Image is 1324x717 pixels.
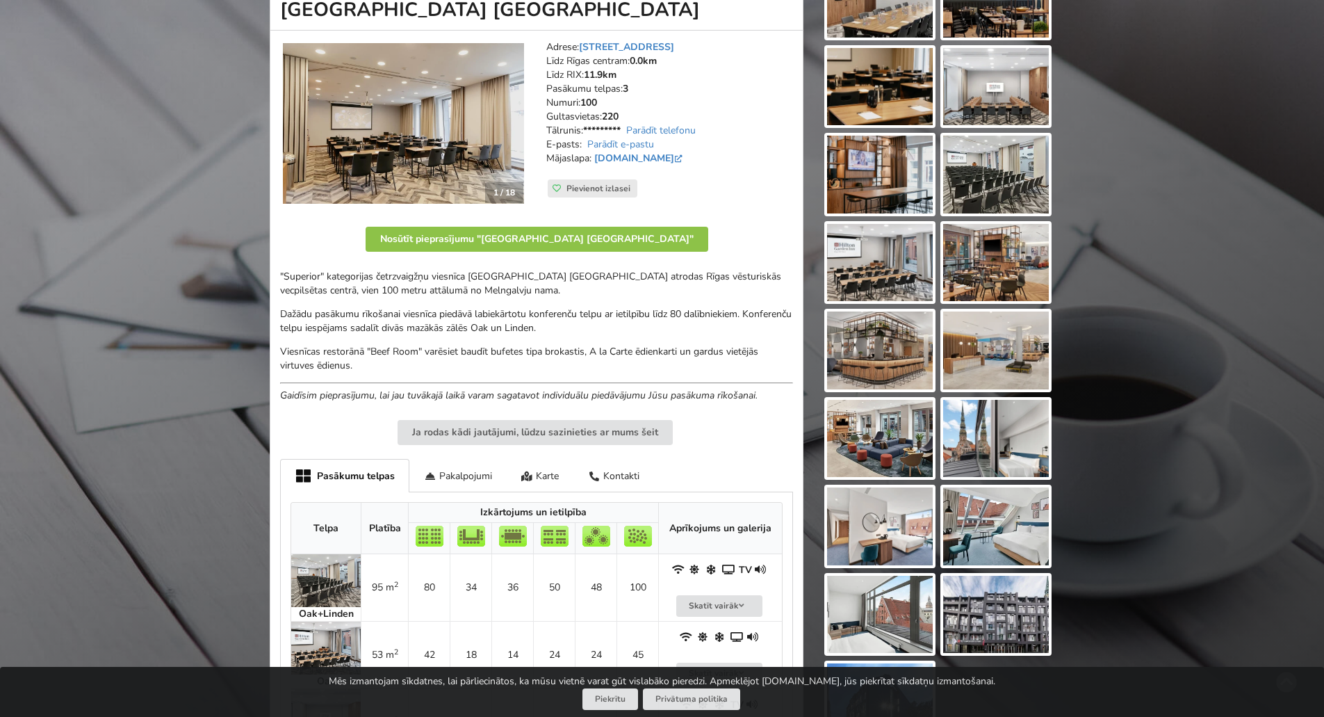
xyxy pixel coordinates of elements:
img: Teātris [416,526,443,547]
th: Aprīkojums un galerija [658,503,782,554]
td: 24 [533,621,575,688]
div: Pasākumu telpas [280,459,409,492]
img: Hilton Garden Inn Riga Old Town | Rīga | Pasākumu vieta - galerijas bilde [943,136,1049,214]
td: 50 [533,554,575,621]
img: Hilton Garden Inn Riga Old Town | Rīga | Pasākumu vieta - galerijas bilde [827,312,933,389]
div: 1 / 18 [485,182,523,203]
img: Hilton Garden Inn Riga Old Town | Rīga | Pasākumu vieta - galerijas bilde [827,224,933,302]
td: 36 [491,554,533,621]
img: Hilton Garden Inn Riga Old Town | Rīga | Pasākumu vieta - galerijas bilde [943,224,1049,302]
sup: 2 [394,647,398,657]
button: Skatīt vairāk [676,595,762,617]
img: Hilton Garden Inn Riga Old Town | Rīga | Pasākumu vieta - galerijas bilde [827,576,933,654]
span: Pievienot izlasei [566,183,630,194]
strong: 220 [602,110,619,123]
a: Viesnīca | Rīga | Hilton Garden Inn Riga Old Town 1 / 18 [283,43,524,204]
div: Pakalpojumi [409,459,507,492]
span: Dabiskais apgaismojums [689,563,703,577]
td: 80 [408,554,450,621]
p: Viesnīcas restorānā "Beef Room" varēsiet baudīt bufetes tipa brokastis, A la Carte ēdienkarti un ... [280,345,793,373]
th: Platība [361,503,408,554]
td: 42 [408,621,450,688]
p: Dažādu pasākumu rīkošanai viesnīca piedāvā labiekārtotu konferenču telpu ar ietilpību līdz 80 dal... [280,307,793,335]
button: Piekrītu [582,688,638,710]
div: Karte [507,459,574,492]
a: [DOMAIN_NAME] [594,152,685,165]
img: Hilton Garden Inn Riga Old Town | Rīga | Pasākumu vieta - galerijas bilde [943,312,1049,389]
img: Klase [541,526,569,547]
button: Skatīt vairāk [676,663,762,684]
img: Hilton Garden Inn Riga Old Town | Rīga | Pasākumu vieta - galerijas bilde [827,488,933,565]
button: Nosūtīt pieprasījumu "[GEOGRAPHIC_DATA] [GEOGRAPHIC_DATA]" [366,227,708,252]
sup: 2 [394,579,398,590]
span: Iebūvēta audio sistēma [755,563,769,577]
img: Sapulce [499,526,527,547]
td: 34 [450,554,491,621]
td: 53 m [361,621,408,688]
strong: Oak+Linden [299,607,354,620]
em: Gaidīsim pieprasījumu, lai jau tuvākajā laikā varam sagatavot individuālu piedāvājumu Jūsu pasāku... [280,389,758,402]
strong: 11.9km [584,68,616,81]
address: Adrese: Līdz Rīgas centram: Līdz RIX: Pasākumu telpas: Numuri: Gultasvietas: Tālrunis: E-pasts: M... [546,40,793,179]
a: Privātuma politika [643,688,740,710]
a: [STREET_ADDRESS] [579,40,674,54]
td: 18 [450,621,491,688]
img: Hilton Garden Inn Riga Old Town | Rīga | Pasākumu vieta - galerijas bilde [943,400,1049,478]
td: 24 [575,621,616,688]
img: Hilton Garden Inn Riga Old Town | Rīga | Pasākumu vieta - galerijas bilde [827,48,933,126]
img: Viesnīca | Rīga | Hilton Garden Inn Riga Old Town [283,43,524,204]
span: Gaisa kondicionieris [705,563,719,577]
strong: TV [739,563,752,577]
span: Iebūvēta audio sistēma [747,631,761,644]
th: Telpa [291,503,361,554]
div: Kontakti [573,459,654,492]
span: Gaisa kondicionieris [714,631,728,644]
p: "Superior" kategorijas četrzvaigžņu viesnīca [GEOGRAPHIC_DATA] [GEOGRAPHIC_DATA] atrodas Rīgas vē... [280,270,793,298]
span: WiFi [672,563,686,577]
strong: 3 [623,82,628,95]
img: U-Veids [457,526,485,547]
img: Hilton Garden Inn Riga Old Town | Rīga | Pasākumu vieta - galerijas bilde [943,48,1049,126]
td: 14 [491,621,533,688]
td: 45 [616,621,658,688]
strong: 100 [580,96,597,109]
img: Pieņemšana [624,526,652,547]
img: Pasākumu telpas | Rīga | Hilton Garden Inn Riga Old Town | bilde [291,554,361,607]
td: 95 m [361,554,408,621]
span: Projektors un ekrāns [722,563,736,577]
img: Hilton Garden Inn Riga Old Town | Rīga | Pasākumu vieta - galerijas bilde [827,136,933,214]
a: Parādīt e-pastu [587,138,654,151]
img: Hilton Garden Inn Riga Old Town | Rīga | Pasākumu vieta - galerijas bilde [943,576,1049,654]
th: Izkārtojums un ietilpība [408,503,658,523]
a: Parādīt telefonu [626,124,696,137]
img: Pasākumu telpas | Rīga | Hilton Garden Inn Riga Old Town | bilde [291,622,361,675]
span: WiFi [680,631,694,644]
img: Hilton Garden Inn Riga Old Town | Rīga | Pasākumu vieta - galerijas bilde [827,400,933,478]
span: Dabiskais apgaismojums [697,631,711,644]
button: Ja rodas kādi jautājumi, lūdzu sazinieties ar mums šeit [398,420,673,445]
img: Bankets [582,526,610,547]
img: Hilton Garden Inn Riga Old Town | Rīga | Pasākumu vieta - galerijas bilde [943,488,1049,565]
strong: 0.0km [630,54,657,67]
td: 100 [616,554,658,621]
span: Projektors un ekrāns [730,631,744,644]
td: 48 [575,554,616,621]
